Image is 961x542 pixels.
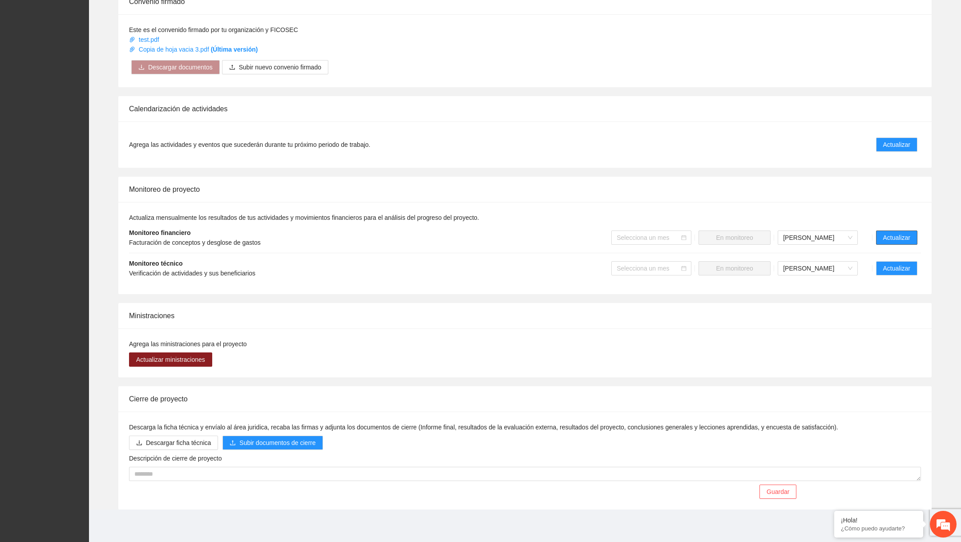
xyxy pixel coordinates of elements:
span: Descarga la ficha técnica y envíalo al área juridica, recaba las firmas y adjunta los documentos ... [129,424,838,431]
span: paper-clip [129,36,135,43]
div: Chatee con nosotros ahora [46,45,149,57]
span: uploadSubir nuevo convenio firmado [222,64,328,71]
button: downloadDescargar documentos [131,60,220,74]
span: download [138,64,145,71]
span: Actualizar [883,233,910,243]
span: uploadSubir documentos de cierre [222,439,323,446]
textarea: Escriba su mensaje y pulse “Intro” [4,243,170,274]
p: ¿Cómo puedo ayudarte? [841,525,917,532]
span: Agrega las actividades y eventos que sucederán durante tu próximo periodo de trabajo. [129,140,370,150]
span: calendar [681,235,686,240]
button: Actualizar [876,261,917,275]
span: Agrega las ministraciones para el proyecto [129,340,247,348]
div: ¡Hola! [841,517,917,524]
span: Cassandra [783,231,852,244]
span: Facturación de conceptos y desglose de gastos [129,239,261,246]
div: Cierre de proyecto [129,386,921,412]
span: Actualiza mensualmente los resultados de tus actividades y movimientos financieros para el anális... [129,214,479,221]
button: Actualizar [876,231,917,245]
button: Actualizar [876,138,917,152]
span: Guardar [767,487,789,497]
span: Estamos en línea. [52,119,123,209]
span: Actualizar [883,140,910,150]
a: downloadDescargar ficha técnica [129,439,218,446]
label: Descripción de cierre de proyecto [129,453,222,463]
span: Descargar documentos [148,62,213,72]
a: Actualizar ministraciones [129,356,212,363]
span: Descargar ficha técnica [146,438,211,448]
span: Subir documentos de cierre [239,438,315,448]
textarea: Descripción de cierre de proyecto [129,467,921,481]
div: Minimizar ventana de chat en vivo [146,4,167,26]
span: upload [230,440,236,447]
div: Ministraciones [129,303,921,328]
div: Calendarización de actividades [129,96,921,121]
button: uploadSubir nuevo convenio firmado [222,60,328,74]
span: download [136,440,142,447]
span: upload [229,64,235,71]
span: Cassandra [783,262,852,275]
div: Monitoreo de proyecto [129,177,921,202]
strong: Monitoreo técnico [129,260,183,267]
span: Subir nuevo convenio firmado [239,62,321,72]
button: uploadSubir documentos de cierre [222,436,323,450]
button: Actualizar ministraciones [129,352,212,367]
span: paper-clip [129,46,135,53]
strong: Monitoreo financiero [129,229,190,236]
span: Verificación de actividades y sus beneficiarios [129,270,255,277]
a: Copia de hoja vacia 3.pdf [129,46,258,53]
a: test.pdf [129,36,161,43]
span: Actualizar [883,263,910,273]
span: Actualizar ministraciones [136,355,205,364]
span: Este es el convenido firmado por tu organización y FICOSEC [129,26,298,33]
button: downloadDescargar ficha técnica [129,436,218,450]
button: Guardar [759,485,796,499]
span: calendar [681,266,686,271]
strong: (Última versión) [211,46,258,53]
